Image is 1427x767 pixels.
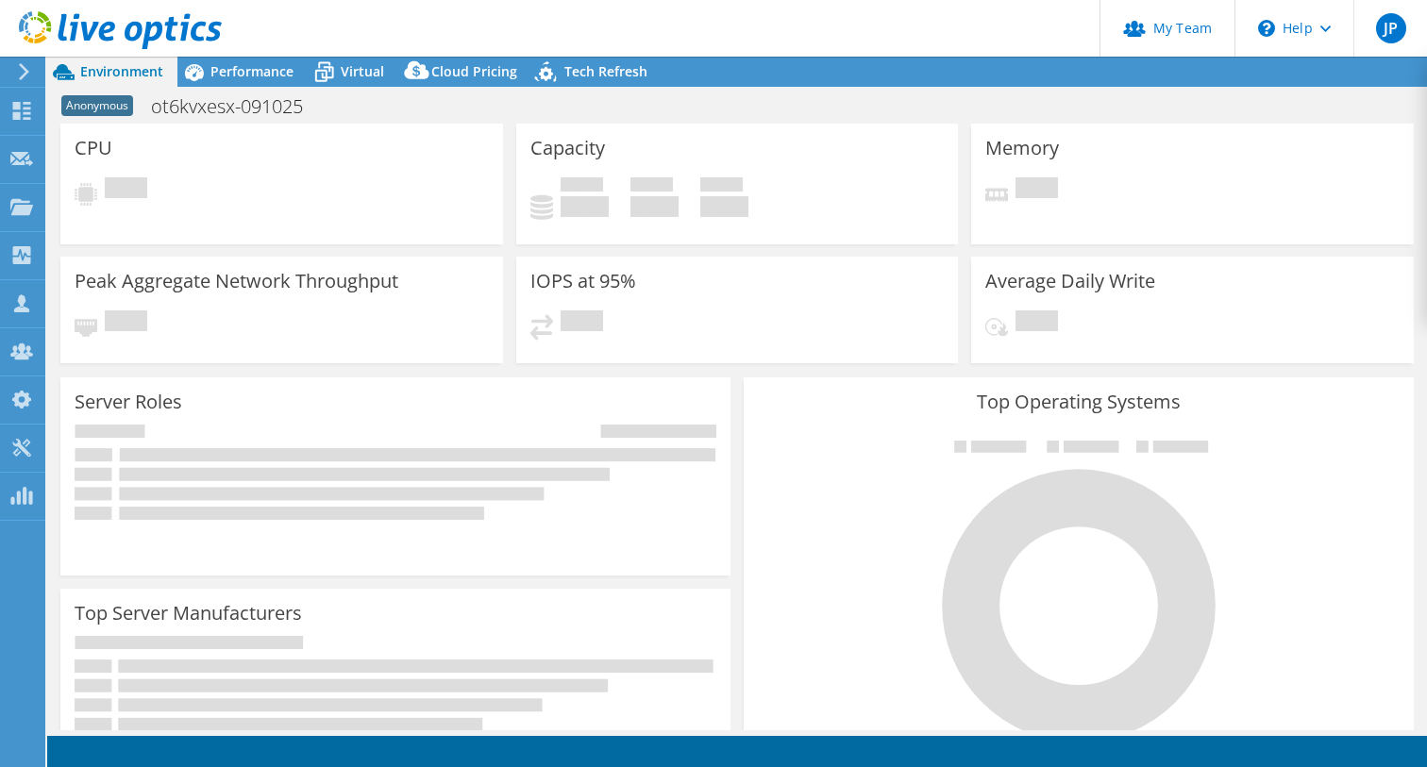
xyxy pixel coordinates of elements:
h3: Average Daily Write [985,271,1155,292]
span: Cloud Pricing [431,62,517,80]
span: Free [630,177,673,196]
span: Performance [210,62,294,80]
h4: 0 GiB [561,196,609,217]
span: Pending [105,310,147,336]
h1: ot6kvxesx-091025 [143,96,332,117]
span: Anonymous [61,95,133,116]
h3: IOPS at 95% [530,271,636,292]
h3: Top Operating Systems [758,392,1400,412]
h4: 0 GiB [630,196,679,217]
span: Pending [1016,177,1058,203]
span: Environment [80,62,163,80]
span: JP [1376,13,1406,43]
span: Virtual [341,62,384,80]
span: Tech Refresh [564,62,647,80]
h3: Top Server Manufacturers [75,603,302,624]
h3: Server Roles [75,392,182,412]
span: Pending [561,310,603,336]
h3: CPU [75,138,112,158]
h3: Peak Aggregate Network Throughput [75,271,398,292]
svg: \n [1258,20,1275,37]
span: Pending [1016,310,1058,336]
h3: Memory [985,138,1059,158]
span: Pending [105,177,147,203]
h4: 0 GiB [700,196,748,217]
span: Total [700,177,743,196]
span: Used [561,177,603,196]
h3: Capacity [530,138,605,158]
